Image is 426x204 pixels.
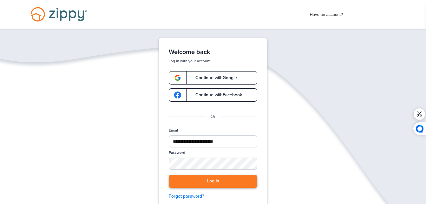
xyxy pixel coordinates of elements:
a: Forgot password? [169,193,257,200]
img: google-logo [174,74,181,81]
input: Password [169,158,257,170]
img: google-logo [174,92,181,99]
label: Email [169,128,178,133]
label: Password [169,150,185,155]
span: Continue with Facebook [189,93,242,97]
span: Continue with Google [189,76,237,80]
input: Email [169,135,257,147]
h1: Welcome back [169,48,257,56]
a: google-logoContinue withFacebook [169,88,257,102]
a: google-logoContinue withGoogle [169,71,257,85]
p: Or [211,113,216,120]
button: Log in [169,175,257,188]
span: Have an account? [310,8,343,18]
p: Log in with your account. [169,58,257,64]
